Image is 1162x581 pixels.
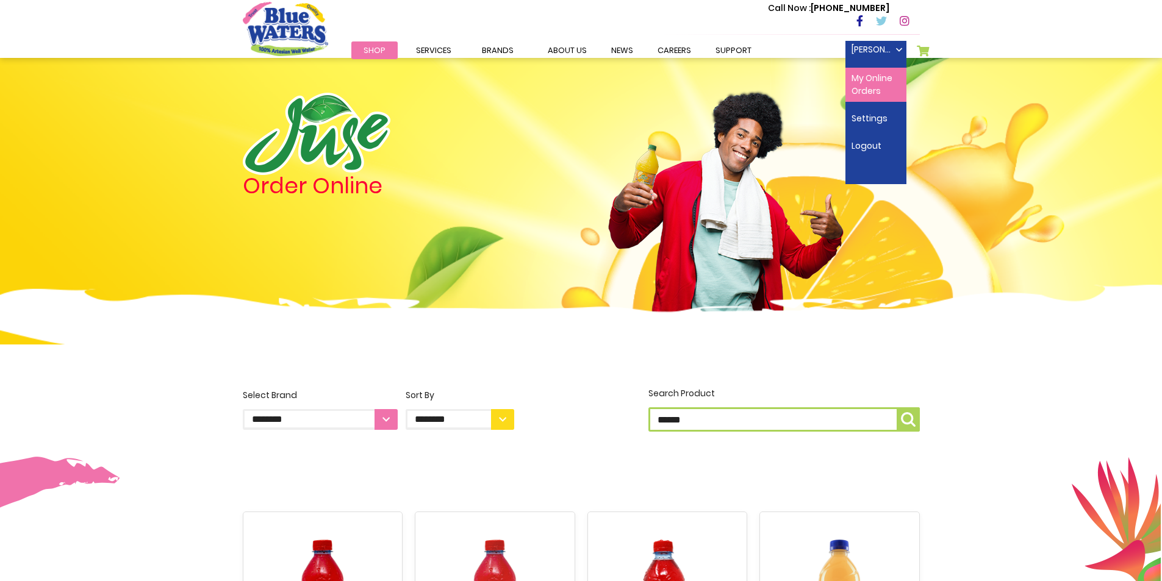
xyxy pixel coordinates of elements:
[845,108,906,129] a: Settings
[645,41,703,59] a: careers
[897,407,920,432] button: Search Product
[599,41,645,59] a: News
[243,389,398,430] label: Select Brand
[768,2,889,15] p: [PHONE_NUMBER]
[364,45,386,56] span: Shop
[845,68,906,102] a: My Online Orders
[406,389,514,402] div: Sort By
[243,93,390,175] img: logo
[703,41,764,59] a: support
[768,2,811,14] span: Call Now :
[648,387,920,432] label: Search Product
[845,135,906,157] a: Logout
[243,409,398,430] select: Select Brand
[243,2,328,55] a: store logo
[482,45,514,56] span: Brands
[607,70,845,331] img: man.png
[648,407,920,432] input: Search Product
[845,41,906,59] a: [PERSON_NAME]
[416,45,451,56] span: Services
[243,175,514,197] h4: Order Online
[901,412,916,427] img: search-icon.png
[406,409,514,430] select: Sort By
[536,41,599,59] a: about us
